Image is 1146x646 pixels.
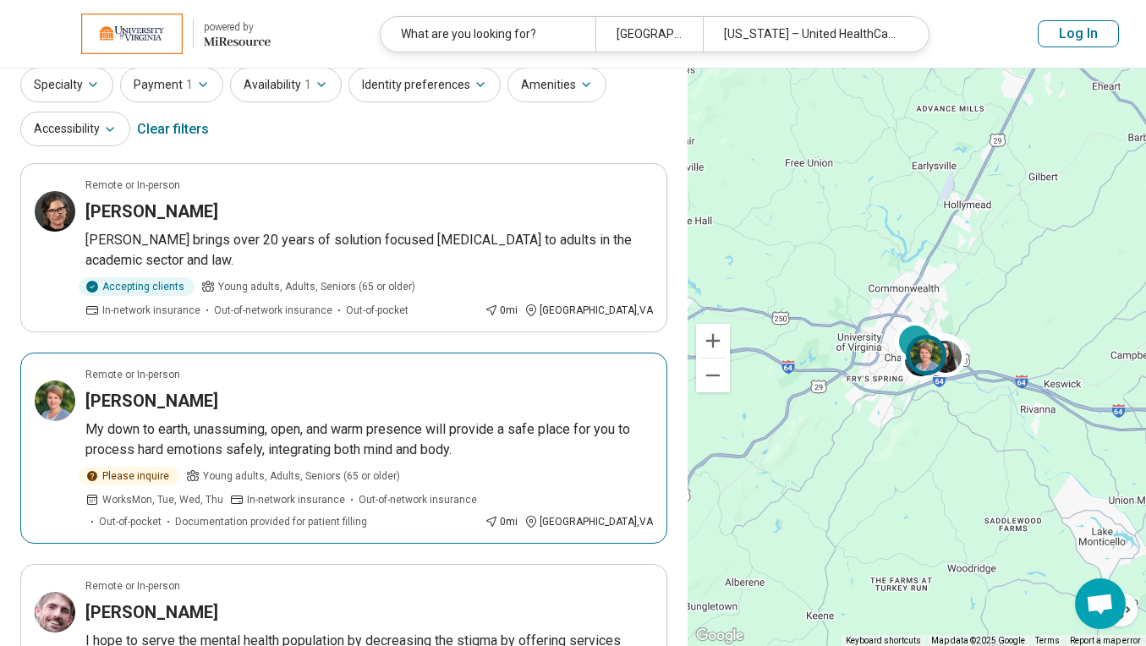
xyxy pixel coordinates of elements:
button: Specialty [20,68,113,102]
span: Out-of-network insurance [214,303,332,318]
span: Young adults, Adults, Seniors (65 or older) [203,468,400,484]
button: Payment1 [120,68,223,102]
span: Documentation provided for patient filling [175,514,367,529]
div: Clear filters [137,109,209,150]
div: What are you looking for? [381,17,595,52]
h3: [PERSON_NAME] [85,389,218,413]
p: Remote or In-person [85,578,180,594]
div: [US_STATE] – United HealthCare Student Resources [703,17,918,52]
p: Remote or In-person [85,367,180,382]
div: powered by [204,19,271,35]
div: [GEOGRAPHIC_DATA] , VA [524,303,653,318]
div: Open chat [1075,578,1126,629]
p: Remote or In-person [85,178,180,193]
a: Report a map error [1070,636,1141,645]
button: Identity preferences [348,68,501,102]
p: [PERSON_NAME] brings over 20 years of solution focused [MEDICAL_DATA] to adults in the academic s... [85,230,653,271]
h3: [PERSON_NAME] [85,600,218,624]
span: Young adults, Adults, Seniors (65 or older) [218,279,415,294]
div: 2 [895,321,935,362]
span: 1 [304,76,311,94]
button: Availability1 [230,68,342,102]
span: 1 [186,76,193,94]
div: 0 mi [485,514,518,529]
span: In-network insurance [102,303,200,318]
span: Out-of-pocket [346,303,409,318]
button: Accessibility [20,112,130,146]
div: [GEOGRAPHIC_DATA], [GEOGRAPHIC_DATA] [595,17,703,52]
span: Out-of-network insurance [359,492,477,507]
div: Please inquire [79,467,179,485]
button: Zoom in [696,324,730,358]
button: Amenities [507,68,606,102]
div: Accepting clients [79,277,195,296]
div: [GEOGRAPHIC_DATA] , VA [524,514,653,529]
button: Zoom out [696,359,730,392]
a: University of Virginiapowered by [27,14,271,54]
span: In-network insurance [247,492,345,507]
span: Out-of-pocket [99,514,162,529]
button: Log In [1038,20,1119,47]
a: Terms (opens in new tab) [1035,636,1060,645]
span: Map data ©2025 Google [931,636,1025,645]
p: My down to earth, unassuming, open, and warm presence will provide a safe place for you to proces... [85,419,653,460]
span: Works Mon, Tue, Wed, Thu [102,492,223,507]
img: University of Virginia [81,14,183,54]
h3: [PERSON_NAME] [85,200,218,223]
div: 0 mi [485,303,518,318]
